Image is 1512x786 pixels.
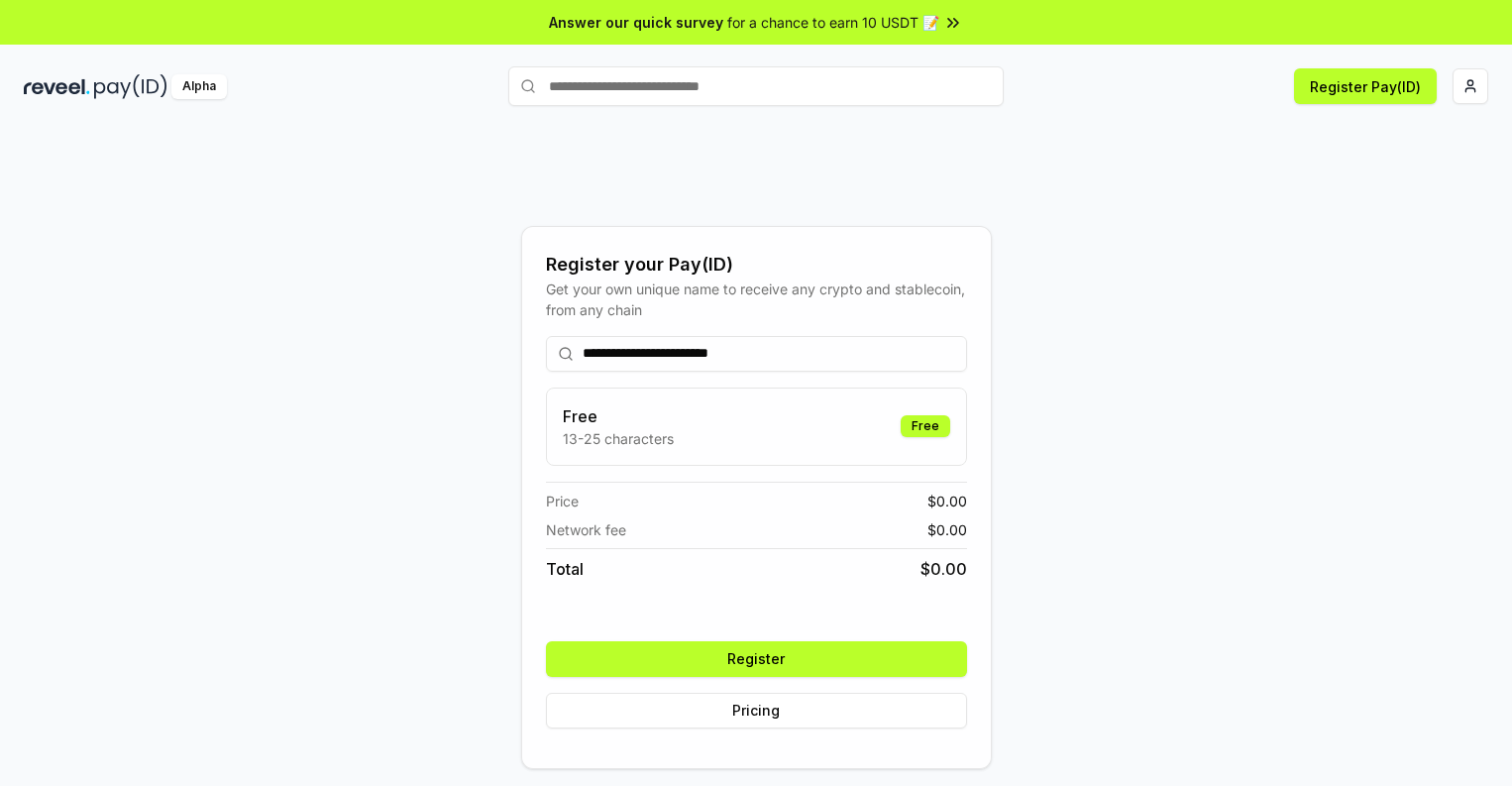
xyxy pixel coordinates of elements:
[563,428,674,449] p: 13-25 characters
[1294,68,1437,104] button: Register Pay(ID)
[901,415,950,437] div: Free
[920,557,967,581] span: $ 0.00
[24,74,90,99] img: reveel_dark
[563,404,674,428] h3: Free
[546,641,967,677] button: Register
[927,519,967,540] span: $ 0.00
[546,491,579,511] span: Price
[549,12,723,33] span: Answer our quick survey
[927,491,967,511] span: $ 0.00
[546,693,967,729] button: Pricing
[546,557,584,581] span: Total
[727,12,939,33] span: for a chance to earn 10 USDT 📝
[546,519,626,540] span: Network fee
[94,74,167,99] img: pay_id
[171,74,227,99] div: Alpha
[546,251,967,279] div: Register your Pay(ID)
[546,279,967,320] div: Get your own unique name to receive any crypto and stablecoin, from any chain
